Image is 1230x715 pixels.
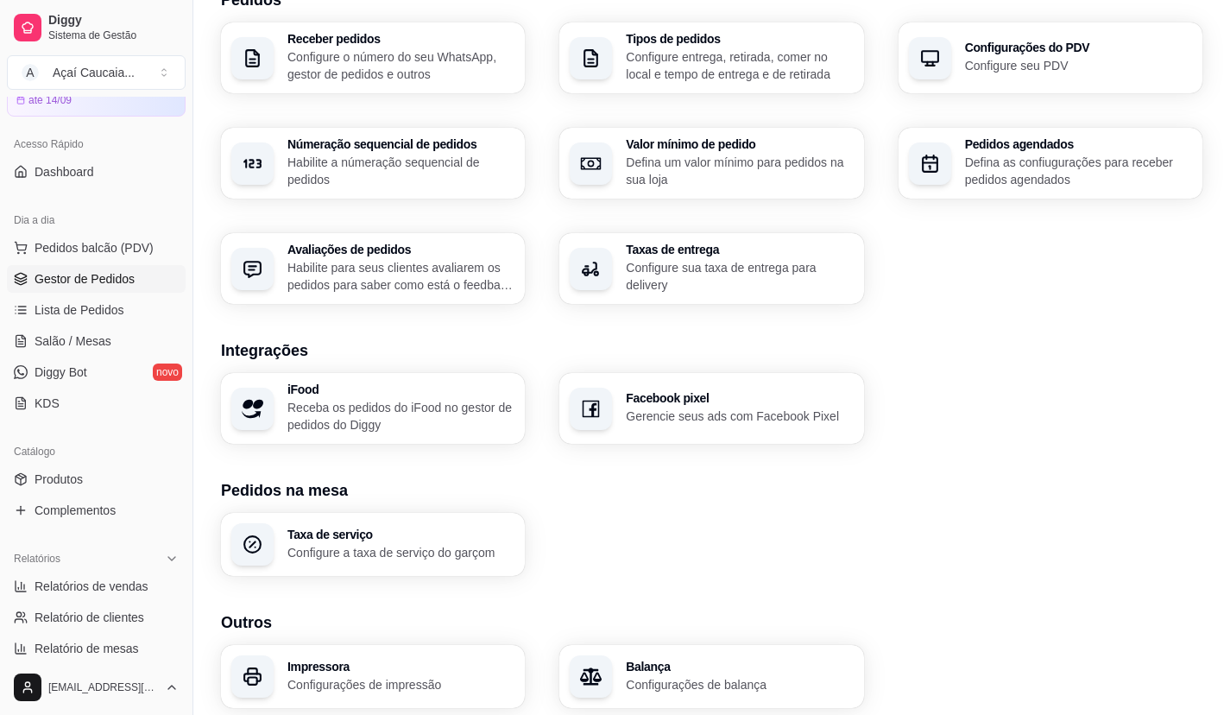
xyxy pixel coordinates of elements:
[7,604,186,631] a: Relatório de clientes
[559,233,863,304] button: Taxas de entregaConfigure sua taxa de entrega para delivery
[7,667,186,708] button: [EMAIL_ADDRESS][DOMAIN_NAME]
[35,471,83,488] span: Produtos
[7,465,186,493] a: Produtos
[35,395,60,412] span: KDS
[7,358,186,386] a: Diggy Botnovo
[7,206,186,234] div: Dia a dia
[53,64,135,81] div: Açaí Caucaia ...
[221,233,525,304] button: Avaliações de pedidosHabilite para seus clientes avaliarem os pedidos para saber como está o feed...
[559,373,863,444] button: Facebook pixelGerencie seus ads com Facebook Pixel
[287,138,514,150] h3: Númeração sequencial de pedidos
[287,399,514,433] p: Receba os pedidos do iFood no gestor de pedidos do Diggy
[7,327,186,355] a: Salão / Mesas
[35,270,135,288] span: Gestor de Pedidos
[221,645,525,708] button: ImpressoraConfigurações de impressão
[626,661,853,673] h3: Balança
[287,33,514,45] h3: Receber pedidos
[287,244,514,256] h3: Avaliações de pedidos
[287,676,514,693] p: Configurações de impressão
[559,22,863,93] button: Tipos de pedidosConfigure entrega, retirada, comer no local e tempo de entrega e de retirada
[965,138,1192,150] h3: Pedidos agendados
[22,64,39,81] span: A
[287,661,514,673] h3: Impressora
[7,296,186,324] a: Lista de Pedidos
[28,93,72,107] article: até 14/09
[35,364,87,381] span: Diggy Bot
[7,265,186,293] a: Gestor de Pedidos
[48,680,158,694] span: [EMAIL_ADDRESS][DOMAIN_NAME]
[14,552,60,566] span: Relatórios
[287,48,514,83] p: Configure o número do seu WhatsApp, gestor de pedidos e outros
[965,154,1192,188] p: Defina as confiugurações para receber pedidos agendados
[626,138,853,150] h3: Valor mínimo de pedido
[48,28,179,42] span: Sistema de Gestão
[626,408,853,425] p: Gerencie seus ads com Facebook Pixel
[626,154,853,188] p: Defina um valor mínimo para pedidos na sua loja
[626,33,853,45] h3: Tipos de pedidos
[287,528,514,541] h3: Taxa de serviço
[287,259,514,294] p: Habilite para seus clientes avaliarem os pedidos para saber como está o feedback da sua loja
[7,158,186,186] a: Dashboard
[35,301,124,319] span: Lista de Pedidos
[7,234,186,262] button: Pedidos balcão (PDV)
[7,635,186,662] a: Relatório de mesas
[559,645,863,708] button: BalançaConfigurações de balança
[965,41,1192,54] h3: Configurações do PDV
[287,154,514,188] p: Habilite a númeração sequencial de pedidos
[899,128,1202,199] button: Pedidos agendadosDefina as confiugurações para receber pedidos agendados
[899,22,1202,93] button: Configurações do PDVConfigure seu PDV
[221,611,1202,635] h3: Outros
[7,7,186,48] a: DiggySistema de Gestão
[7,389,186,417] a: KDS
[35,609,144,626] span: Relatório de clientes
[7,573,186,600] a: Relatórios de vendas
[35,502,116,519] span: Complementos
[221,478,1202,503] h3: Pedidos na mesa
[221,128,525,199] button: Númeração sequencial de pedidosHabilite a númeração sequencial de pedidos
[221,513,525,576] button: Taxa de serviçoConfigure a taxa de serviço do garçom
[287,544,514,561] p: Configure a taxa de serviço do garçom
[221,339,1202,363] h3: Integrações
[48,13,179,28] span: Diggy
[221,22,525,93] button: Receber pedidosConfigure o número do seu WhatsApp, gestor de pedidos e outros
[626,244,853,256] h3: Taxas de entrega
[7,55,186,90] button: Select a team
[626,392,853,404] h3: Facebook pixel
[287,383,514,395] h3: iFood
[626,259,853,294] p: Configure sua taxa de entrega para delivery
[7,438,186,465] div: Catálogo
[7,130,186,158] div: Acesso Rápido
[35,332,111,350] span: Salão / Mesas
[35,163,94,180] span: Dashboard
[35,578,148,595] span: Relatórios de vendas
[626,48,853,83] p: Configure entrega, retirada, comer no local e tempo de entrega e de retirada
[35,239,154,256] span: Pedidos balcão (PDV)
[559,128,863,199] button: Valor mínimo de pedidoDefina um valor mínimo para pedidos na sua loja
[7,497,186,524] a: Complementos
[965,57,1192,74] p: Configure seu PDV
[626,676,853,693] p: Configurações de balança
[221,373,525,444] button: iFoodReceba os pedidos do iFood no gestor de pedidos do Diggy
[35,640,139,657] span: Relatório de mesas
